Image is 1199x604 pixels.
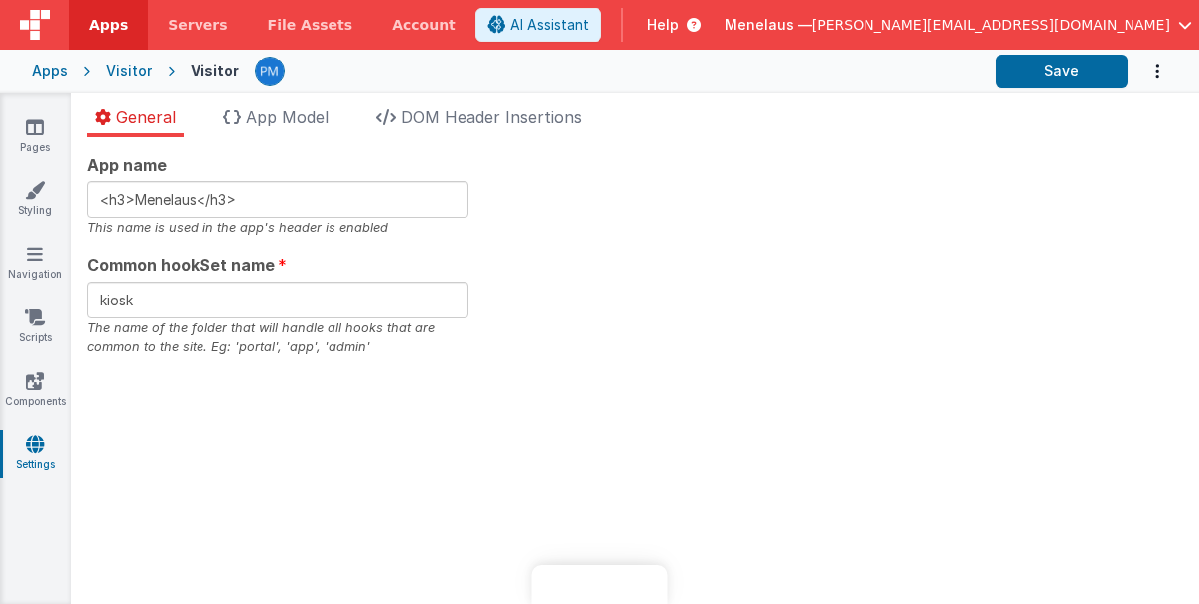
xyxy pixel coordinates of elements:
[256,58,284,85] img: a12ed5ba5769bda9d2665f51d2850528
[87,153,167,177] span: App name
[725,15,812,35] span: Menelaus —
[268,15,353,35] span: File Assets
[475,8,601,42] button: AI Assistant
[401,107,582,127] span: DOM Header Insertions
[32,61,67,81] div: Apps
[89,15,128,35] span: Apps
[87,253,275,277] span: Common hookSet name
[87,218,468,237] div: This name is used in the app's header is enabled
[246,107,329,127] span: App Model
[116,107,176,127] span: General
[510,15,589,35] span: AI Assistant
[812,15,1170,35] span: [PERSON_NAME][EMAIL_ADDRESS][DOMAIN_NAME]
[1128,52,1167,92] button: Options
[87,318,468,356] div: The name of the folder that will handle all hooks that are common to the site. Eg: 'portal', 'app...
[996,55,1128,88] button: Save
[168,15,227,35] span: Servers
[647,15,679,35] span: Help
[106,61,152,81] div: Visitor
[191,61,239,81] div: Visitor
[725,15,1192,35] button: Menelaus — [PERSON_NAME][EMAIL_ADDRESS][DOMAIN_NAME]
